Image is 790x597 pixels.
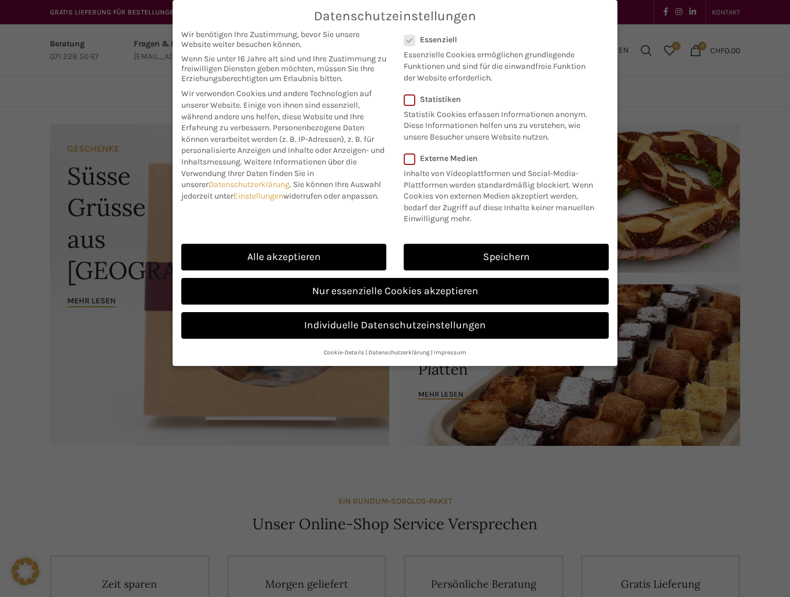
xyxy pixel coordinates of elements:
[368,349,430,356] a: Datenschutzerklärung
[434,349,466,356] a: Impressum
[181,30,386,49] span: Wir benötigen Ihre Zustimmung, bevor Sie unsere Website weiter besuchen können.
[404,45,594,83] p: Essenzielle Cookies ermöglichen grundlegende Funktionen und sind für die einwandfreie Funktion de...
[404,94,594,104] label: Statistiken
[181,157,357,189] span: Weitere Informationen über die Verwendung Ihrer Daten finden Sie in unserer .
[181,278,609,305] a: Nur essenzielle Cookies akzeptieren
[404,35,594,45] label: Essenziell
[233,191,283,201] a: Einstellungen
[404,244,609,270] a: Speichern
[181,312,609,339] a: Individuelle Datenschutzeinstellungen
[404,163,601,225] p: Inhalte von Videoplattformen und Social-Media-Plattformen werden standardmäßig blockiert. Wenn Co...
[209,180,290,189] a: Datenschutzerklärung
[181,244,386,270] a: Alle akzeptieren
[324,349,364,356] a: Cookie-Details
[181,89,372,133] span: Wir verwenden Cookies und andere Technologien auf unserer Website. Einige von ihnen sind essenzie...
[404,153,601,163] label: Externe Medien
[404,104,594,143] p: Statistik Cookies erfassen Informationen anonym. Diese Informationen helfen uns zu verstehen, wie...
[181,54,386,83] span: Wenn Sie unter 16 Jahre alt sind und Ihre Zustimmung zu freiwilligen Diensten geben möchten, müss...
[181,180,381,201] span: Sie können Ihre Auswahl jederzeit unter widerrufen oder anpassen.
[181,123,385,167] span: Personenbezogene Daten können verarbeitet werden (z. B. IP-Adressen), z. B. für personalisierte A...
[314,9,476,24] span: Datenschutzeinstellungen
